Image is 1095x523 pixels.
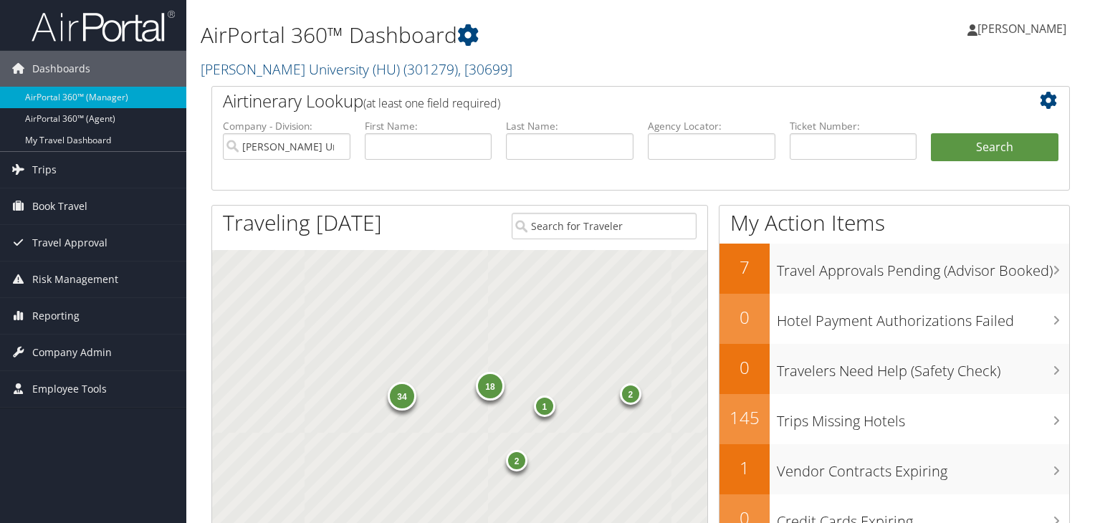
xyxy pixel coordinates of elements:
[403,59,458,79] span: ( 301279 )
[777,354,1069,381] h3: Travelers Need Help (Safety Check)
[719,456,770,480] h2: 1
[719,305,770,330] h2: 0
[719,208,1069,238] h1: My Action Items
[620,383,641,405] div: 2
[458,59,512,79] span: , [ 30699 ]
[32,371,107,407] span: Employee Tools
[32,9,175,43] img: airportal-logo.png
[388,382,416,411] div: 34
[506,119,633,133] label: Last Name:
[32,188,87,224] span: Book Travel
[719,344,1069,394] a: 0Travelers Need Help (Safety Check)
[32,51,90,87] span: Dashboards
[719,255,770,279] h2: 7
[719,355,770,380] h2: 0
[512,213,697,239] input: Search for Traveler
[719,394,1069,444] a: 145Trips Missing Hotels
[363,95,500,111] span: (at least one field required)
[223,89,987,113] h2: Airtinerary Lookup
[777,304,1069,331] h3: Hotel Payment Authorizations Failed
[967,7,1081,50] a: [PERSON_NAME]
[32,298,80,334] span: Reporting
[977,21,1066,37] span: [PERSON_NAME]
[777,254,1069,281] h3: Travel Approvals Pending (Advisor Booked)
[32,335,112,370] span: Company Admin
[476,372,505,400] div: 18
[32,225,107,261] span: Travel Approval
[719,244,1069,294] a: 7Travel Approvals Pending (Advisor Booked)
[32,261,118,297] span: Risk Management
[32,152,57,188] span: Trips
[223,119,350,133] label: Company - Division:
[534,395,555,416] div: 1
[201,20,788,50] h1: AirPortal 360™ Dashboard
[719,444,1069,494] a: 1Vendor Contracts Expiring
[719,294,1069,344] a: 0Hotel Payment Authorizations Failed
[506,449,527,471] div: 2
[648,119,775,133] label: Agency Locator:
[931,133,1058,162] button: Search
[223,208,382,238] h1: Traveling [DATE]
[777,454,1069,481] h3: Vendor Contracts Expiring
[719,406,770,430] h2: 145
[790,119,917,133] label: Ticket Number:
[777,404,1069,431] h3: Trips Missing Hotels
[201,59,512,79] a: [PERSON_NAME] University (HU)
[365,119,492,133] label: First Name:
